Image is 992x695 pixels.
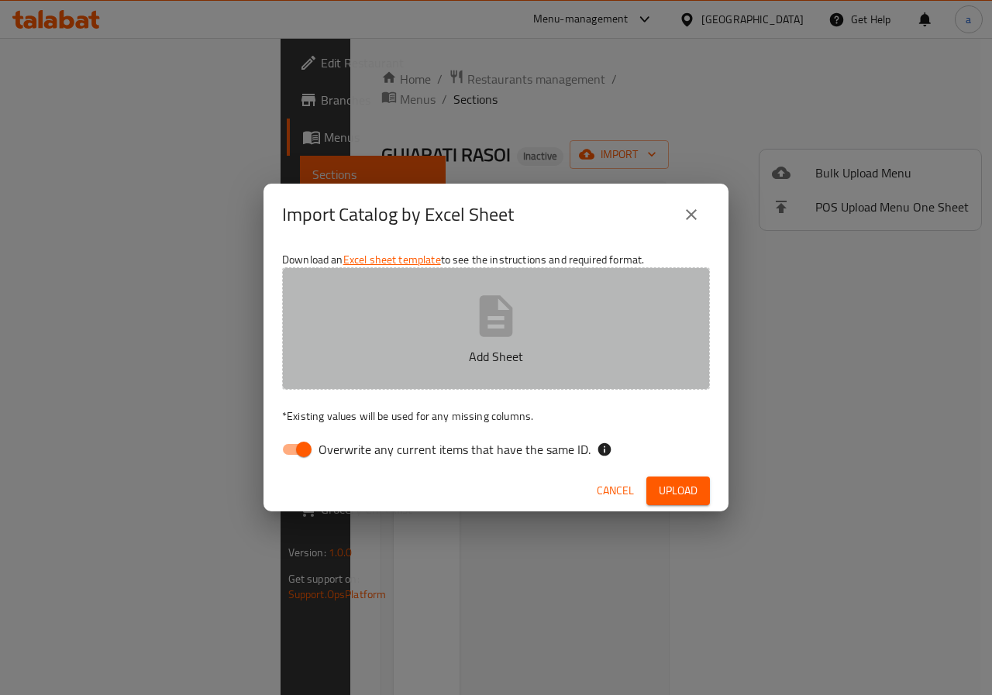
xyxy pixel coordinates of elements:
[659,481,697,501] span: Upload
[306,347,686,366] p: Add Sheet
[673,196,710,233] button: close
[343,249,441,270] a: Excel sheet template
[646,477,710,505] button: Upload
[319,440,591,459] span: Overwrite any current items that have the same ID.
[282,267,710,390] button: Add Sheet
[591,477,640,505] button: Cancel
[597,442,612,457] svg: If the overwrite option isn't selected, then the items that match an existing ID will be ignored ...
[282,408,710,424] p: Existing values will be used for any missing columns.
[597,481,634,501] span: Cancel
[282,202,514,227] h2: Import Catalog by Excel Sheet
[263,246,728,470] div: Download an to see the instructions and required format.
